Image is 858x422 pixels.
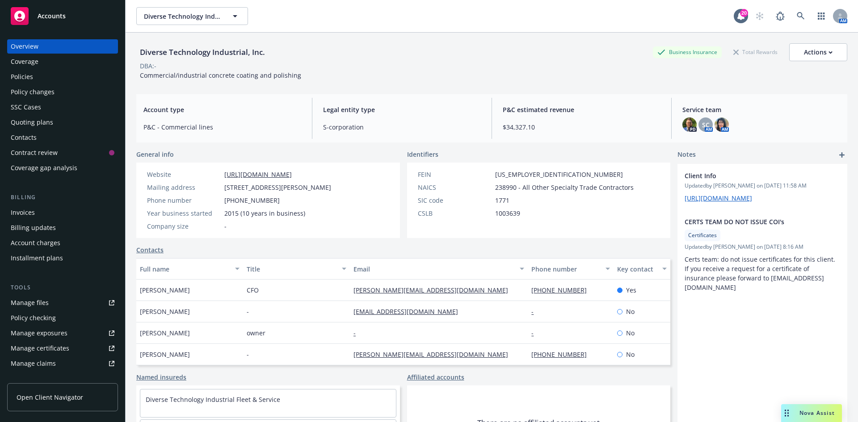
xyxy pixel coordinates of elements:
a: [URL][DOMAIN_NAME] [224,170,292,179]
span: [STREET_ADDRESS][PERSON_NAME] [224,183,331,192]
img: photo [715,117,729,132]
div: SIC code [418,196,492,205]
span: $34,327.10 [503,122,660,132]
div: Manage claims [11,356,56,371]
div: Overview [11,39,38,54]
a: Manage certificates [7,341,118,355]
a: Accounts [7,4,118,29]
span: Account type [143,105,301,114]
a: Account charges [7,236,118,250]
div: Manage BORs [11,372,53,386]
div: CERTS TEAM DO NOT ISSUE COI'sCertificatesUpdatedby [PERSON_NAME] on [DATE] 8:16 AMCerts team: do ... [677,210,847,299]
span: 1003639 [495,209,520,218]
a: Installment plans [7,251,118,265]
div: Full name [140,264,230,274]
button: Phone number [528,258,613,280]
button: Actions [789,43,847,61]
a: [URL][DOMAIN_NAME] [685,194,752,202]
a: [PHONE_NUMBER] [531,350,594,359]
span: 2015 (10 years in business) [224,209,305,218]
span: Legal entity type [323,105,481,114]
a: Manage exposures [7,326,118,340]
div: Diverse Technology Industrial, Inc. [136,46,269,58]
span: Updated by [PERSON_NAME] on [DATE] 11:58 AM [685,182,840,190]
span: No [626,328,635,338]
span: [US_EMPLOYER_IDENTIFICATION_NUMBER] [495,170,623,179]
a: Contacts [7,130,118,145]
a: Quoting plans [7,115,118,130]
span: CFO [247,285,259,295]
a: Named insureds [136,372,186,382]
a: Manage BORs [7,372,118,386]
a: Search [792,7,810,25]
span: Updated by [PERSON_NAME] on [DATE] 8:16 AM [685,243,840,251]
a: SSC Cases [7,100,118,114]
span: Diverse Technology Industrial, Inc. [144,12,221,21]
span: owner [247,328,265,338]
a: [PERSON_NAME][EMAIL_ADDRESS][DOMAIN_NAME] [353,350,515,359]
a: - [531,307,541,316]
button: Title [243,258,350,280]
div: Policy checking [11,311,56,325]
div: Policy changes [11,85,55,99]
div: Policies [11,70,33,84]
div: Phone number [531,264,600,274]
span: - [224,221,227,231]
div: FEIN [418,170,492,179]
button: Diverse Technology Industrial, Inc. [136,7,248,25]
div: Email [353,264,514,274]
div: Quoting plans [11,115,53,130]
a: Report a Bug [771,7,789,25]
a: add [837,150,847,160]
span: P&C - Commercial lines [143,122,301,132]
a: Policies [7,70,118,84]
span: S-corporation [323,122,481,132]
div: Business Insurance [653,46,722,58]
div: Website [147,170,221,179]
a: Contract review [7,146,118,160]
div: Mailing address [147,183,221,192]
span: [PERSON_NAME] [140,285,190,295]
a: Affiliated accounts [407,372,464,382]
a: Policy checking [7,311,118,325]
a: Coverage [7,54,118,69]
span: No [626,307,635,316]
div: Key contact [617,264,657,274]
div: Title [247,264,336,274]
a: Coverage gap analysis [7,161,118,175]
a: Overview [7,39,118,54]
div: Client InfoUpdatedby [PERSON_NAME] on [DATE] 11:58 AM[URL][DOMAIN_NAME] [677,164,847,210]
div: Billing updates [11,221,56,235]
span: - [247,307,249,316]
span: General info [136,150,174,159]
div: Total Rewards [729,46,782,58]
button: Key contact [614,258,670,280]
div: Actions [804,44,833,61]
div: Year business started [147,209,221,218]
button: Nova Assist [781,404,842,422]
div: Drag to move [781,404,792,422]
div: Coverage [11,54,38,69]
span: P&C estimated revenue [503,105,660,114]
div: Manage files [11,296,49,310]
a: Invoices [7,205,118,220]
a: Switch app [812,7,830,25]
div: Coverage gap analysis [11,161,77,175]
span: Certificates [688,231,717,239]
span: Accounts [38,13,66,20]
span: Yes [626,285,636,295]
div: Billing [7,193,118,202]
button: Email [350,258,528,280]
div: Tools [7,283,118,292]
div: Contacts [11,130,37,145]
a: Manage files [7,296,118,310]
a: Policy changes [7,85,118,99]
div: CSLB [418,209,492,218]
span: CERTS TEAM DO NOT ISSUE COI's [685,217,817,226]
a: [PERSON_NAME][EMAIL_ADDRESS][DOMAIN_NAME] [353,286,515,294]
div: Invoices [11,205,35,220]
img: photo [682,117,697,132]
div: DBA: - [140,61,156,71]
span: [PHONE_NUMBER] [224,196,280,205]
